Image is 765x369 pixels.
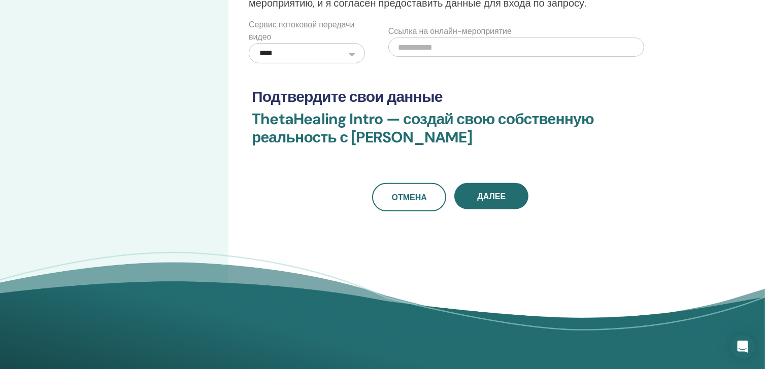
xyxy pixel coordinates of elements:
[351,127,472,147] ya-tr-span: [PERSON_NAME]
[252,87,443,106] ya-tr-span: Подтвердите свои данные
[388,26,512,36] ya-tr-span: Ссылка на онлайн-мероприятие
[477,191,506,202] ya-tr-span: Далее
[730,335,755,359] div: Откройте Интерком-Мессенджер
[252,109,594,147] ya-tr-span: ThetaHealing Intro — создай свою собственную реальность
[340,127,348,147] ya-tr-span: с
[372,183,446,211] a: Отмена
[392,192,427,203] ya-tr-span: Отмена
[454,183,528,209] button: Далее
[249,19,354,42] ya-tr-span: Сервис потоковой передачи видео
